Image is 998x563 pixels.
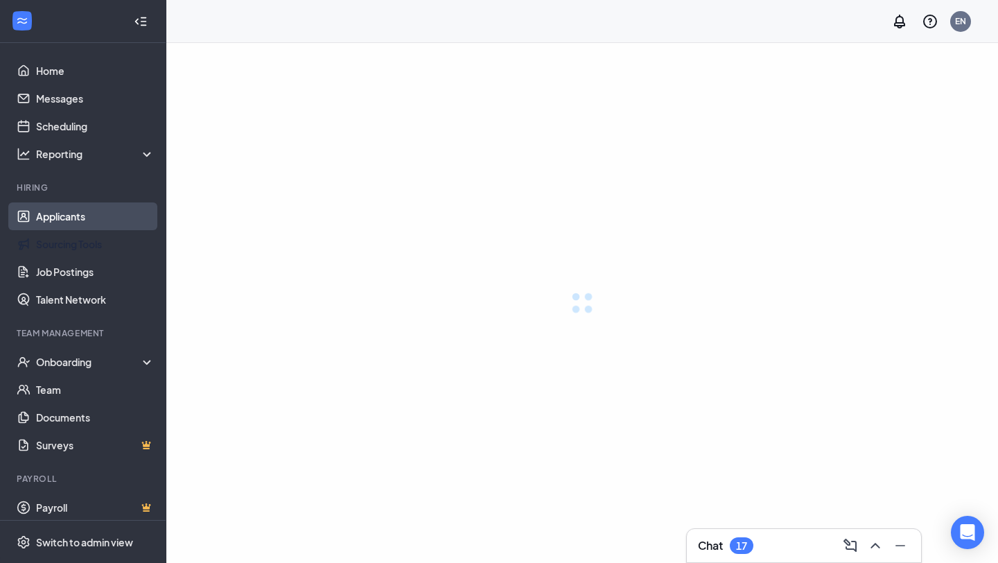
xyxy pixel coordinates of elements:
a: Talent Network [36,286,155,313]
a: Documents [36,404,155,431]
div: Team Management [17,327,152,339]
a: Job Postings [36,258,155,286]
div: Payroll [17,473,152,485]
svg: Minimize [892,537,909,554]
button: Minimize [888,535,910,557]
svg: ComposeMessage [842,537,859,554]
div: Open Intercom Messenger [951,516,984,549]
svg: UserCheck [17,355,30,369]
div: Onboarding [36,355,155,369]
svg: Analysis [17,147,30,161]
svg: Notifications [891,13,908,30]
a: PayrollCrown [36,494,155,521]
div: 17 [736,540,747,552]
div: Switch to admin view [36,535,133,549]
button: ChevronUp [863,535,885,557]
a: Applicants [36,202,155,230]
button: ComposeMessage [838,535,860,557]
a: Messages [36,85,155,112]
a: SurveysCrown [36,431,155,459]
h3: Chat [698,538,723,553]
div: Reporting [36,147,155,161]
a: Scheduling [36,112,155,140]
div: Hiring [17,182,152,193]
svg: Collapse [134,15,148,28]
div: EN [955,15,966,27]
svg: QuestionInfo [922,13,938,30]
a: Sourcing Tools [36,230,155,258]
a: Home [36,57,155,85]
a: Team [36,376,155,404]
svg: WorkstreamLogo [15,14,29,28]
svg: Settings [17,535,30,549]
svg: ChevronUp [867,537,884,554]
